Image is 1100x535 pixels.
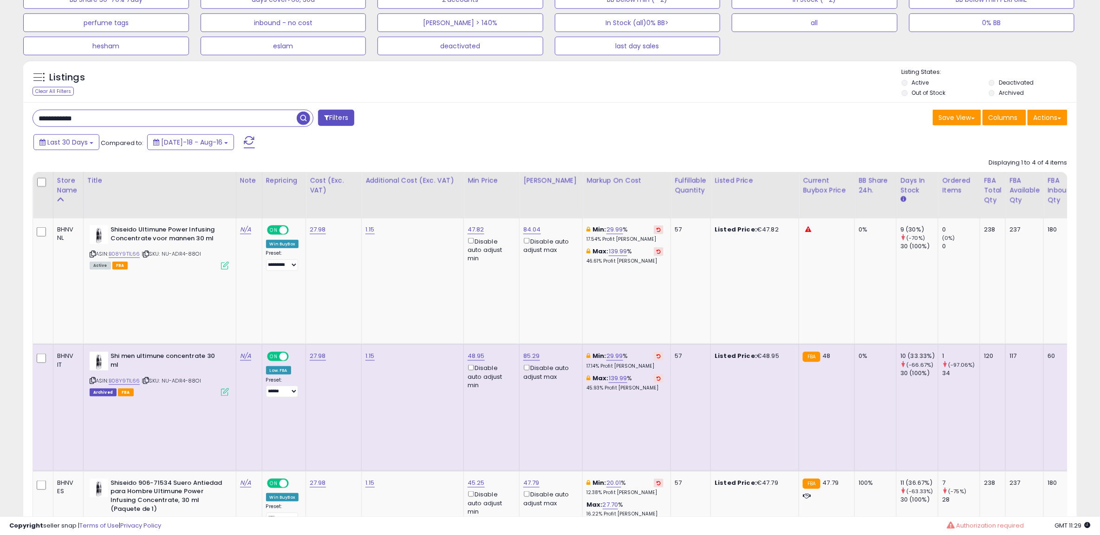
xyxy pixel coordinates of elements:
div: Win BuyBox [266,493,299,502]
button: deactivated [378,37,543,55]
div: Win BuyBox [266,240,299,248]
button: Columns [983,110,1026,125]
div: Disable auto adjust min [468,236,512,263]
div: 10 (33.33%) [900,352,938,360]
div: FBA Total Qty [984,176,1002,205]
div: 0% [859,225,889,234]
div: Preset: [266,377,299,398]
span: Columns [989,113,1018,122]
b: Listed Price: [715,351,757,360]
label: Out of Stock [912,89,946,97]
div: BB Share 24h. [859,176,892,195]
b: Shiseido 906-71534 Suero Antiedad para Hombre Ultimune Power Infusing Concentrate, 30 ml (Paquete... [111,479,223,515]
div: Listed Price [715,176,795,185]
div: 180 [1048,225,1072,234]
small: (-75%) [949,488,967,495]
img: 31CBLd2Yb+L._SL40_.jpg [90,352,108,370]
a: Terms of Use [79,521,119,530]
div: Disable auto adjust min [468,489,512,516]
button: Last 30 Days [33,134,99,150]
b: Min: [592,478,606,487]
div: 0 [942,242,980,251]
div: Clear All Filters [33,87,74,96]
a: 85.29 [523,351,540,361]
div: 34 [942,369,980,377]
strong: Copyright [9,521,43,530]
div: FBA Available Qty [1009,176,1040,205]
button: hesham [23,37,189,55]
span: 2025-09-16 11:29 GMT [1055,521,1091,530]
div: % [586,225,664,243]
label: Archived [999,89,1024,97]
span: FBA [112,262,128,270]
div: 28 [942,495,980,504]
a: 48.95 [468,351,485,361]
div: Current Buybox Price [803,176,851,195]
div: 238 [984,479,998,487]
a: 29.99 [606,351,623,361]
b: Shiseido Ultimune Power Infusing Concentrate voor mannen 30 ml [111,225,223,245]
div: 57 [675,479,703,487]
div: Preset: [266,503,299,524]
span: ON [268,353,280,361]
a: 27.70 [603,500,618,509]
a: 29.99 [606,225,623,234]
div: 11 (36.67%) [900,479,938,487]
div: % [586,479,664,496]
div: 30 (100%) [900,242,938,251]
div: Preset: [266,250,299,271]
button: [PERSON_NAME] > 140% [378,13,543,32]
a: B08Y9T1L66 [109,250,140,258]
p: 45.93% Profit [PERSON_NAME] [586,385,664,391]
div: % [586,247,664,264]
button: inbound - no cost [201,13,366,32]
small: (-97.06%) [949,361,975,369]
div: seller snap | | [9,522,161,530]
div: Disable auto adjust max [523,236,575,254]
a: 45.25 [468,478,485,488]
a: 27.98 [310,478,326,488]
b: Max: [592,374,609,383]
div: €48.95 [715,352,792,360]
span: ON [268,226,280,234]
label: Deactivated [999,79,1034,86]
h5: Listings [49,71,85,84]
span: Last 30 Days [47,138,88,147]
b: Listed Price: [715,225,757,234]
div: 30 (100%) [900,369,938,377]
div: Note [240,176,258,185]
span: 47.79 [823,478,839,487]
div: Disable auto adjust min [468,363,512,390]
div: 120 [984,352,998,360]
div: 0% [859,352,889,360]
div: Disable auto adjust max [523,363,575,381]
a: 139.99 [609,374,627,383]
div: €47.82 [715,225,792,234]
span: Listings that have been deleted from Seller Central [90,389,117,396]
button: Filters [318,110,354,126]
button: all [732,13,898,32]
a: N/A [240,225,251,234]
span: OFF [287,479,302,487]
span: | SKU: NU-ADR4-88OI [142,377,201,384]
img: 31CBLd2Yb+L._SL40_.jpg [90,479,108,497]
div: Store Name [57,176,79,195]
div: 9 (30%) [900,225,938,234]
div: Ordered Items [942,176,976,195]
a: N/A [240,478,251,488]
div: 57 [675,352,703,360]
div: 7 [942,479,980,487]
p: Listing States: [902,68,1077,77]
span: [DATE]-18 - Aug-16 [161,138,222,147]
div: 1 [942,352,980,360]
div: BHNV ES [57,479,76,495]
a: B08Y9T1L66 [109,377,140,385]
a: 27.98 [310,225,326,234]
button: In Stock (all)0% BB> [555,13,721,32]
div: €47.79 [715,479,792,487]
div: Min Price [468,176,515,185]
div: [PERSON_NAME] [523,176,579,185]
div: Disable auto adjust max [523,489,575,508]
a: 47.82 [468,225,484,234]
button: Actions [1028,110,1067,125]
